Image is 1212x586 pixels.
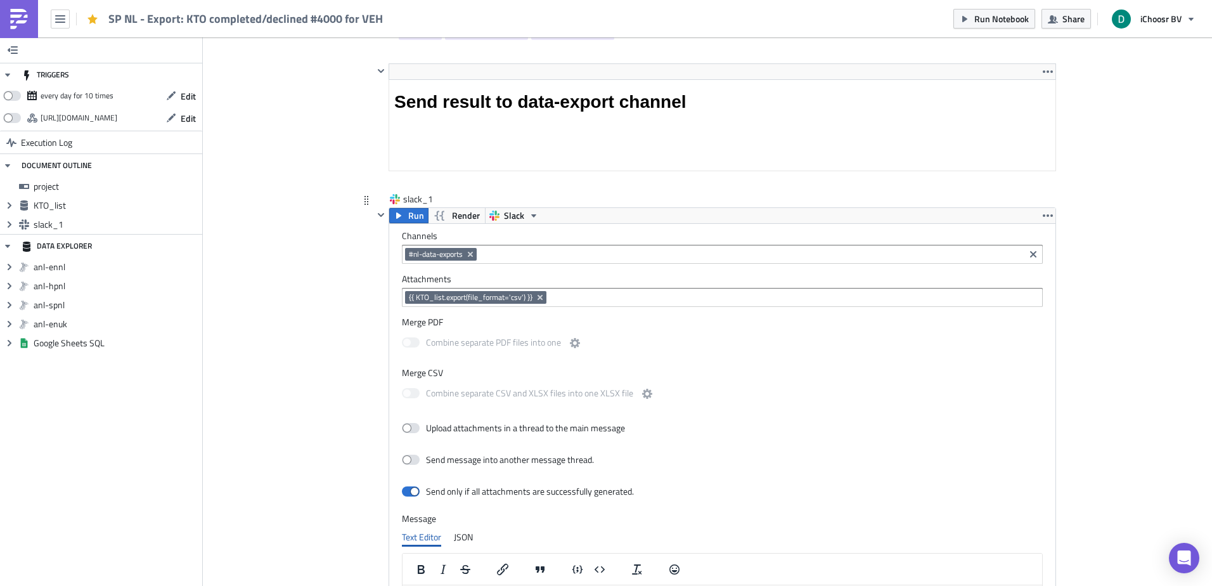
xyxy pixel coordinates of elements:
[409,292,532,303] span: {{ KTO_list.export(file_format='csv') }}
[34,219,199,230] span: slack_1
[953,9,1035,29] button: Run Notebook
[402,386,655,402] label: Combine separate CSV and XLSX files into one XLSX file
[5,5,661,25] body: Rich Text Area. Press ALT-0 for help.
[492,561,513,578] button: Insert/edit link
[5,5,661,15] body: Rich Text Area. Press ALT-0 for help.
[5,5,635,15] p: Please find below the Export: KTO completed/declined #4000 for VEH for {{ project }}
[34,318,199,330] span: anl-enuk
[34,337,199,349] span: Google Sheets SQL
[402,367,1043,379] label: Merge CSV
[535,291,546,304] button: Remove Tag
[5,5,661,15] p: Click the "Run All" button on the top right, and the result will come in the data-export slack ch...
[409,249,463,259] span: #nl-data-exports
[5,12,661,32] body: Rich Text Area. Press ALT-0 for help.
[5,5,635,15] body: Rich Text Area. Press ALT-0 for help.
[373,207,389,223] button: Hide content
[34,299,199,311] span: anl-spnl
[402,422,625,434] label: Upload attachments in a thread to the main message
[34,200,199,211] span: KTO_list
[454,528,473,547] div: JSON
[1169,543,1199,573] div: Open Intercom Messenger
[373,63,389,79] button: Hide content
[389,208,429,223] button: Run
[452,208,480,223] span: Render
[5,12,661,32] h1: Collect the data
[567,335,583,351] button: Combine separate PDF files into one
[22,154,92,177] div: DOCUMENT OUTLINE
[664,561,685,578] button: Emojis
[181,89,196,103] span: Edit
[1140,12,1182,25] span: iChoosr BV
[410,561,432,578] button: Bold
[21,131,72,154] span: Execution Log
[34,261,199,273] span: anl-ennl
[640,386,655,401] button: Combine separate CSV and XLSX files into one XLSX file
[1062,12,1085,25] span: Share
[529,561,551,578] button: Blockquote
[485,208,543,223] button: Slack
[22,235,92,257] div: DATA EXPLORER
[5,5,661,15] p: Please enter the project you want to select the top 4000 registrations for. Only 1 project, so no...
[454,561,476,578] button: Strikethrough
[5,5,661,25] p: Here we'll get the data in the expected Expoint format fitting the criteria - registrations from ...
[426,486,634,497] div: Send only if all attachments are successfully generated.
[1104,5,1202,33] button: iChoosr BV
[402,273,1043,285] label: Attachments
[9,9,29,29] img: PushMetrics
[626,561,648,578] button: Clear formatting
[41,108,117,127] div: https://pushmetrics.io/api/v1/report/Q5rawkNlGA/webhook?token=67863617f9064f7db7d32c60ac4d0857
[403,193,454,205] span: slack_1
[402,335,583,351] label: Combine separate PDF files into one
[1041,9,1091,29] button: Share
[402,528,441,547] div: Text Editor
[1026,247,1041,262] button: Clear selected items
[389,80,1055,171] iframe: Rich Text Area
[402,230,1043,242] label: Channels
[428,208,486,223] button: Render
[465,248,477,261] button: Remove Tag
[408,208,424,223] span: Run
[34,280,199,292] span: anl-hpnl
[5,12,661,32] h1: Input Selection Criteria
[974,12,1029,25] span: Run Notebook
[432,561,454,578] button: Italic
[504,208,524,223] span: Slack
[402,513,1043,524] label: Message
[22,63,69,86] div: TRIGGERS
[108,11,384,26] span: SP NL - Export: KTO completed/declined #4000 for VEH
[160,86,202,106] button: Edit
[41,86,113,105] div: every day for 10 times
[402,454,595,466] label: Send message into another message thread.
[34,181,199,192] span: project
[589,561,610,578] button: Insert code block
[567,561,588,578] button: Insert code line
[181,112,196,125] span: Edit
[402,316,1043,328] label: Merge PDF
[1111,8,1132,30] img: Avatar
[160,108,202,128] button: Edit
